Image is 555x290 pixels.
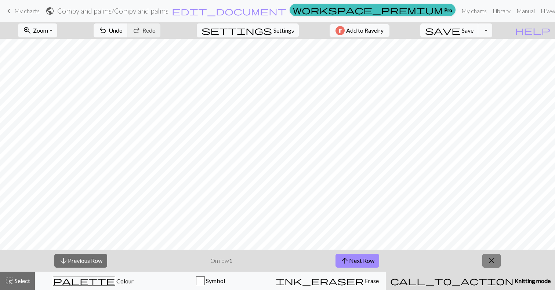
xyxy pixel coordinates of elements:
[202,25,272,36] span: settings
[14,277,30,284] span: Select
[514,277,551,284] span: Knitting mode
[420,23,479,37] button: Save
[54,254,107,268] button: Previous Row
[514,4,538,18] a: Manual
[290,4,456,16] a: Pro
[458,4,490,18] a: My charts
[335,26,345,35] img: Ravelry
[35,272,152,290] button: Colour
[18,23,57,37] button: Zoom
[46,6,54,16] span: public
[487,256,496,266] span: close
[4,6,13,16] span: keyboard_arrow_left
[172,6,286,16] span: edit_document
[462,27,474,34] span: Save
[33,27,48,34] span: Zoom
[364,277,379,284] span: Erase
[98,25,107,36] span: undo
[490,4,514,18] a: Library
[425,25,460,36] span: save
[346,26,384,35] span: Add to Ravelry
[23,25,32,36] span: zoom_in
[152,272,269,290] button: Symbol
[14,7,40,14] span: My charts
[5,276,14,286] span: highlight_alt
[229,257,232,264] strong: 1
[59,256,68,266] span: arrow_downward
[390,276,514,286] span: call_to_action
[57,7,168,15] h2: Compy and palms / Compy and palms
[293,5,443,15] span: workspace_premium
[386,272,555,290] button: Knitting mode
[109,27,123,34] span: Undo
[515,25,550,36] span: help
[115,278,134,285] span: Colour
[94,23,128,37] button: Undo
[276,276,364,286] span: ink_eraser
[205,277,225,284] span: Symbol
[340,256,349,266] span: arrow_upward
[210,256,232,265] p: On row
[53,276,115,286] span: palette
[4,5,40,17] a: My charts
[202,26,272,35] i: Settings
[273,26,294,35] span: Settings
[197,23,299,37] button: SettingsSettings
[335,254,379,268] button: Next Row
[330,24,389,37] button: Add to Ravelry
[269,272,386,290] button: Erase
